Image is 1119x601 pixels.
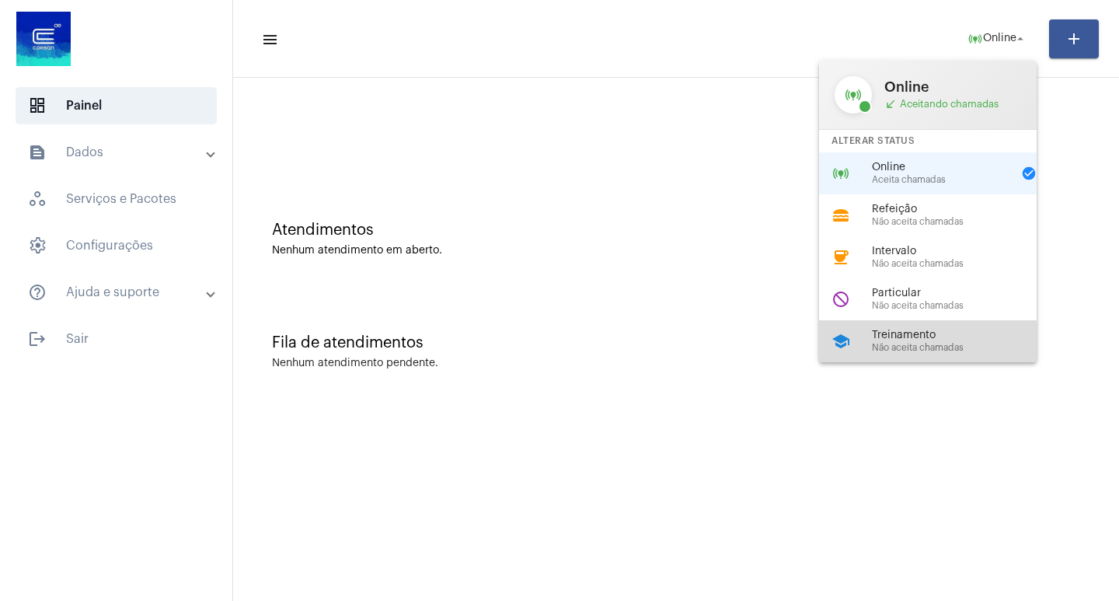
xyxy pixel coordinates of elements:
span: Online [872,162,1012,173]
div: Alterar Status [819,130,1037,152]
span: Intervalo [872,246,1049,257]
span: Não aceita chamadas [872,343,1049,353]
mat-icon: online_prediction [831,164,850,183]
span: Particular [872,288,1049,299]
span: Refeição [872,204,1049,215]
span: Online [884,79,1021,95]
mat-icon: coffee [831,248,850,267]
mat-icon: call_received [884,98,897,110]
mat-icon: check_circle [1021,166,1037,181]
span: Aceita chamadas [872,175,1012,185]
mat-icon: online_prediction [835,76,872,114]
mat-icon: do_not_disturb [831,290,850,309]
span: Não aceita chamadas [872,301,1049,311]
span: Não aceita chamadas [872,217,1049,227]
mat-icon: lunch_dining [831,206,850,225]
span: Treinamento [872,330,1049,341]
mat-icon: school [831,332,850,351]
span: Aceitando chamadas [884,98,1021,110]
span: Não aceita chamadas [872,259,1049,269]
